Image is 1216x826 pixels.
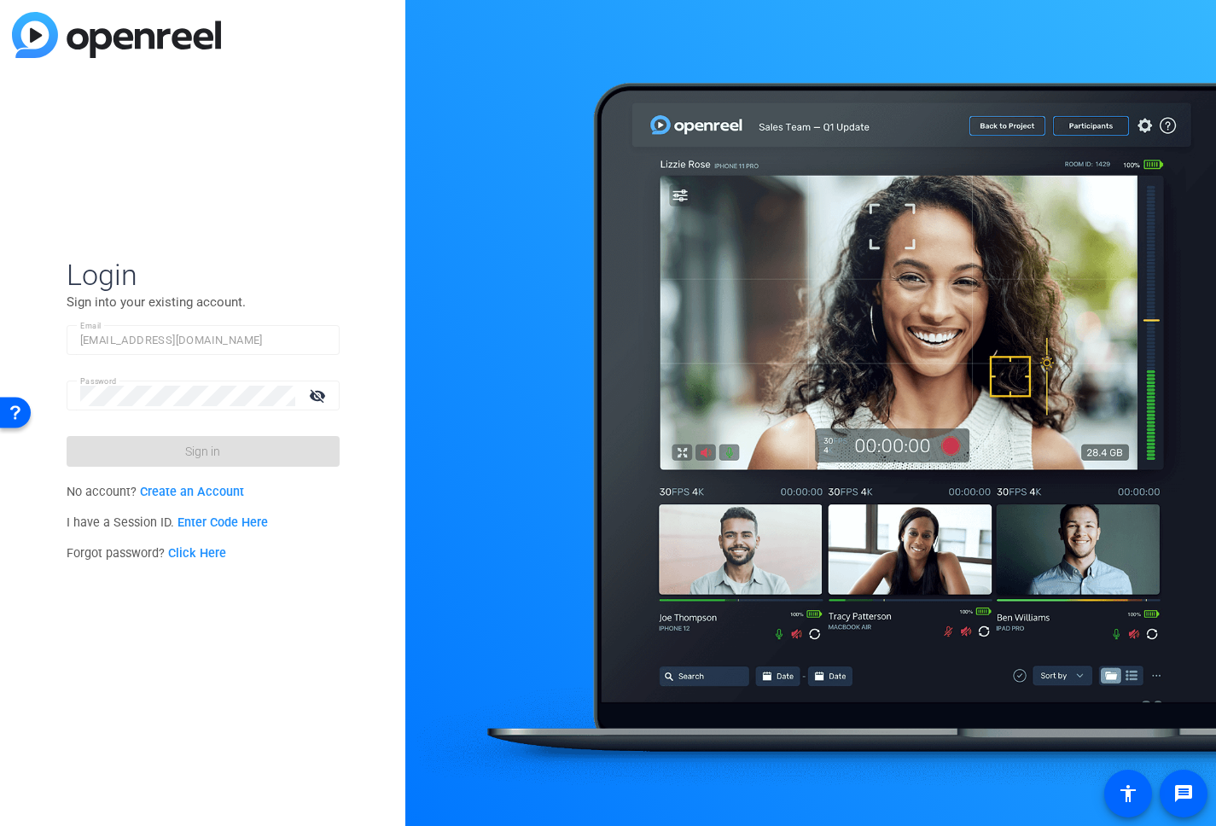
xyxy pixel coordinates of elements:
[80,321,102,330] mat-label: Email
[67,485,245,499] span: No account?
[1118,783,1138,804] mat-icon: accessibility
[67,257,340,293] span: Login
[12,12,221,58] img: blue-gradient.svg
[177,515,268,530] a: Enter Code Here
[1173,783,1194,804] mat-icon: message
[168,546,226,561] a: Click Here
[67,546,227,561] span: Forgot password?
[67,515,269,530] span: I have a Session ID.
[80,330,326,351] input: Enter Email Address
[140,485,244,499] a: Create an Account
[299,383,340,408] mat-icon: visibility_off
[80,376,117,386] mat-label: Password
[67,293,340,311] p: Sign into your existing account.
